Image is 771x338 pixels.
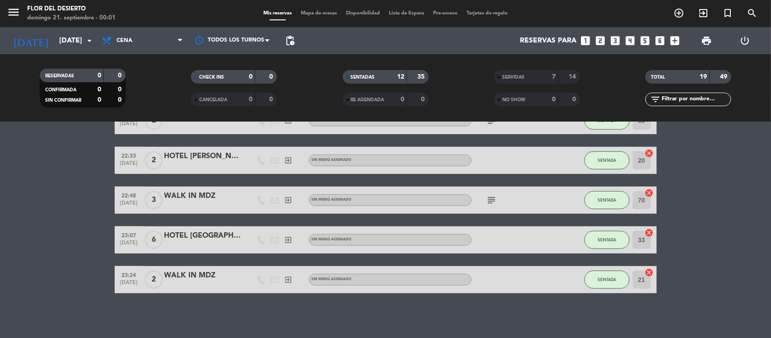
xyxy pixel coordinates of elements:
button: SENTADA [584,151,630,169]
strong: 19 [700,74,707,80]
div: FLOR DEL DESIERTO [27,5,116,14]
span: Mis reservas [259,11,296,16]
span: 23:24 [118,269,140,280]
strong: 35 [417,74,426,80]
span: [DATE] [118,200,140,211]
div: HOTEL [GEOGRAPHIC_DATA] [164,230,241,242]
span: 2 [145,271,163,289]
i: exit_to_app [285,236,293,244]
span: RE AGENDADA [351,98,384,102]
span: [DATE] [118,160,140,171]
i: search [747,8,757,19]
span: Reservas para [520,37,577,45]
i: add_box [669,35,681,47]
strong: 0 [552,96,556,103]
strong: 14 [569,74,578,80]
span: Sin menú asignado [312,198,352,202]
span: NO SHOW [502,98,525,102]
strong: 0 [572,96,578,103]
strong: 0 [401,96,404,103]
strong: 0 [98,86,101,93]
i: exit_to_app [285,196,293,204]
span: SENTADAS [351,75,375,80]
strong: 0 [249,96,252,103]
input: Filtrar por nombre... [661,94,731,104]
i: [DATE] [7,31,55,51]
div: WALK IN MDZ [164,270,241,282]
i: looks_6 [654,35,666,47]
span: RESERVADAS [45,74,74,78]
i: power_settings_new [739,35,750,46]
i: cancel [645,228,654,237]
strong: 0 [98,72,101,79]
span: 6 [145,231,163,249]
i: menu [7,5,20,19]
i: looks_one [580,35,592,47]
i: exit_to_app [285,156,293,164]
i: filter_list [650,94,661,105]
strong: 0 [270,96,275,103]
strong: 7 [552,74,556,80]
span: SENTADA [598,197,616,202]
span: Mapa de mesas [296,11,341,16]
span: 23:07 [118,230,140,240]
div: domingo 21. septiembre - 00:01 [27,14,116,23]
span: Disponibilidad [341,11,384,16]
span: Sin menú asignado [312,277,352,281]
span: Cena [117,38,132,44]
span: Pre-acceso [429,11,462,16]
span: SENTADA [598,277,616,282]
strong: 0 [270,74,275,80]
span: SENTADA [598,237,616,242]
strong: 0 [118,72,123,79]
strong: 0 [118,97,123,103]
span: 22:48 [118,190,140,200]
i: exit_to_app [285,276,293,284]
span: Lista de Espera [384,11,429,16]
span: print [701,35,712,46]
i: looks_5 [640,35,651,47]
div: LOG OUT [726,27,764,54]
button: SENTADA [584,191,630,209]
span: CANCELADA [199,98,227,102]
strong: 0 [249,74,252,80]
span: SIN CONFIRMAR [45,98,81,103]
i: cancel [645,149,654,158]
span: CHECK INS [199,75,224,80]
i: exit_to_app [698,8,709,19]
span: SENTADA [598,158,616,163]
span: pending_actions [285,35,295,46]
strong: 12 [397,74,404,80]
span: 3 [145,191,163,209]
span: 22:33 [118,150,140,160]
span: Sin menú asignado [312,238,352,241]
i: subject [486,195,497,206]
strong: 0 [118,86,123,93]
span: Sin menú asignado [312,118,352,122]
i: arrow_drop_down [84,35,95,46]
strong: 49 [720,74,729,80]
i: looks_3 [610,35,621,47]
span: Sin menú asignado [312,158,352,162]
strong: 0 [98,97,101,103]
span: [DATE] [118,280,140,290]
span: CONFIRMADA [45,88,76,92]
span: SERVIDAS [502,75,524,80]
i: cancel [645,188,654,197]
span: [DATE] [118,240,140,250]
i: looks_two [595,35,607,47]
span: TOTAL [651,75,665,80]
button: SENTADA [584,271,630,289]
span: Tarjetas de regalo [462,11,512,16]
button: menu [7,5,20,22]
strong: 0 [421,96,426,103]
span: 2 [145,151,163,169]
div: WALK IN MDZ [164,190,241,202]
i: looks_4 [625,35,636,47]
i: cancel [645,268,654,277]
span: [DATE] [118,121,140,131]
button: SENTADA [584,231,630,249]
div: HOTEL [PERSON_NAME] [164,150,241,162]
i: add_circle_outline [673,8,684,19]
i: turned_in_not [722,8,733,19]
